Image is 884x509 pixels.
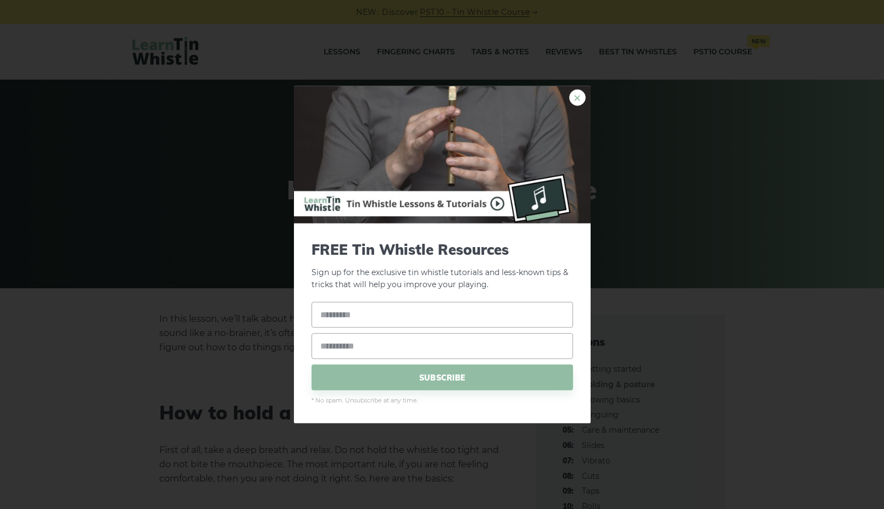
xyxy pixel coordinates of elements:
span: FREE Tin Whistle Resources [312,240,573,258]
a: × [569,89,586,105]
p: Sign up for the exclusive tin whistle tutorials and less-known tips & tricks that will help you i... [312,240,573,291]
span: * No spam. Unsubscribe at any time. [312,396,573,406]
span: SUBSCRIBE [312,365,573,390]
img: Tin Whistle Buying Guide Preview [294,86,591,223]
